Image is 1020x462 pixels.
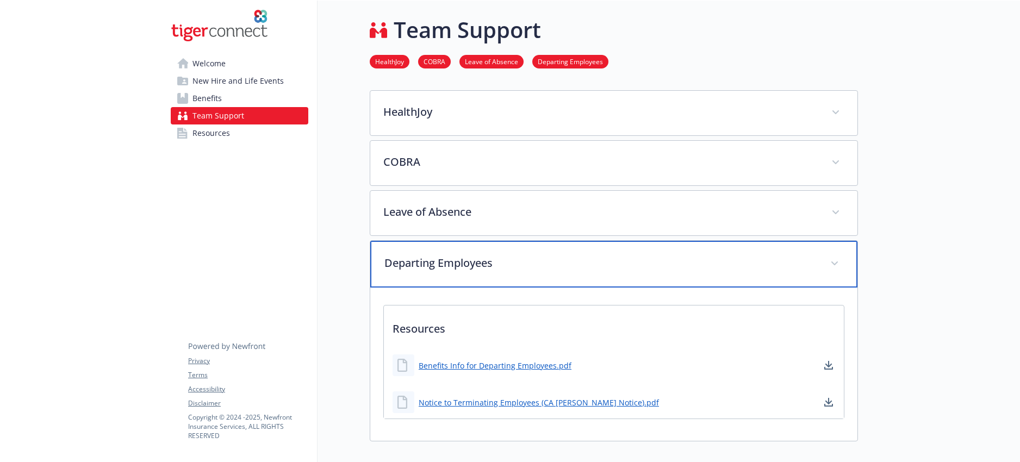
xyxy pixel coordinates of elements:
[383,204,818,220] p: Leave of Absence
[188,398,308,408] a: Disclaimer
[192,90,222,107] span: Benefits
[419,397,659,408] a: Notice to Terminating Employees (CA [PERSON_NAME] Notice).pdf
[192,72,284,90] span: New Hire and Life Events
[188,384,308,394] a: Accessibility
[370,241,857,288] div: Departing Employees
[370,191,857,235] div: Leave of Absence
[370,288,857,441] div: Departing Employees
[370,56,409,66] a: HealthJoy
[459,56,524,66] a: Leave of Absence
[822,359,835,372] a: download document
[383,104,818,120] p: HealthJoy
[188,356,308,366] a: Privacy
[192,55,226,72] span: Welcome
[171,107,308,124] a: Team Support
[418,56,451,66] a: COBRA
[188,413,308,440] p: Copyright © 2024 - 2025 , Newfront Insurance Services, ALL RIGHTS RESERVED
[171,124,308,142] a: Resources
[171,72,308,90] a: New Hire and Life Events
[394,14,541,46] h1: Team Support
[370,141,857,185] div: COBRA
[532,56,608,66] a: Departing Employees
[384,255,817,271] p: Departing Employees
[384,305,844,346] p: Resources
[192,124,230,142] span: Resources
[192,107,244,124] span: Team Support
[419,360,571,371] a: Benefits Info for Departing Employees.pdf
[188,370,308,380] a: Terms
[383,154,818,170] p: COBRA
[370,91,857,135] div: HealthJoy
[171,90,308,107] a: Benefits
[822,396,835,409] a: download document
[171,55,308,72] a: Welcome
